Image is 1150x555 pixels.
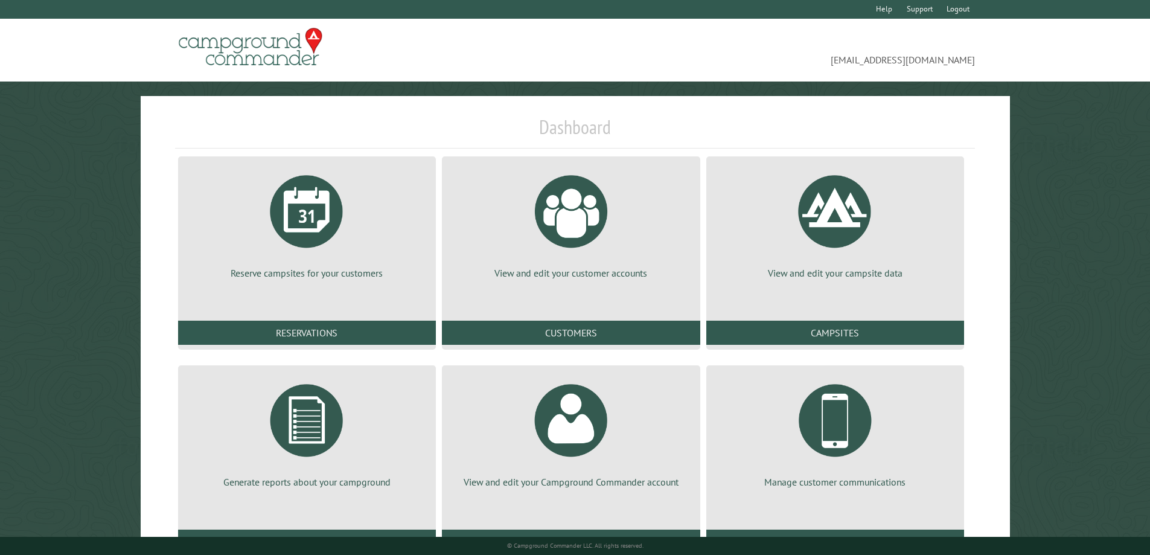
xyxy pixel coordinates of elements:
[193,475,421,489] p: Generate reports about your campground
[507,542,644,550] small: © Campground Commander LLC. All rights reserved.
[178,321,436,345] a: Reservations
[193,375,421,489] a: Generate reports about your campground
[456,475,685,489] p: View and edit your Campground Commander account
[193,266,421,280] p: Reserve campsites for your customers
[721,375,950,489] a: Manage customer communications
[706,321,964,345] a: Campsites
[442,530,700,554] a: Account
[721,166,950,280] a: View and edit your campsite data
[178,530,436,554] a: Reports
[456,375,685,489] a: View and edit your Campground Commander account
[721,266,950,280] p: View and edit your campsite data
[175,115,976,149] h1: Dashboard
[706,530,964,554] a: Communications
[575,33,976,67] span: [EMAIL_ADDRESS][DOMAIN_NAME]
[175,24,326,71] img: Campground Commander
[456,266,685,280] p: View and edit your customer accounts
[193,166,421,280] a: Reserve campsites for your customers
[721,475,950,489] p: Manage customer communications
[456,166,685,280] a: View and edit your customer accounts
[442,321,700,345] a: Customers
